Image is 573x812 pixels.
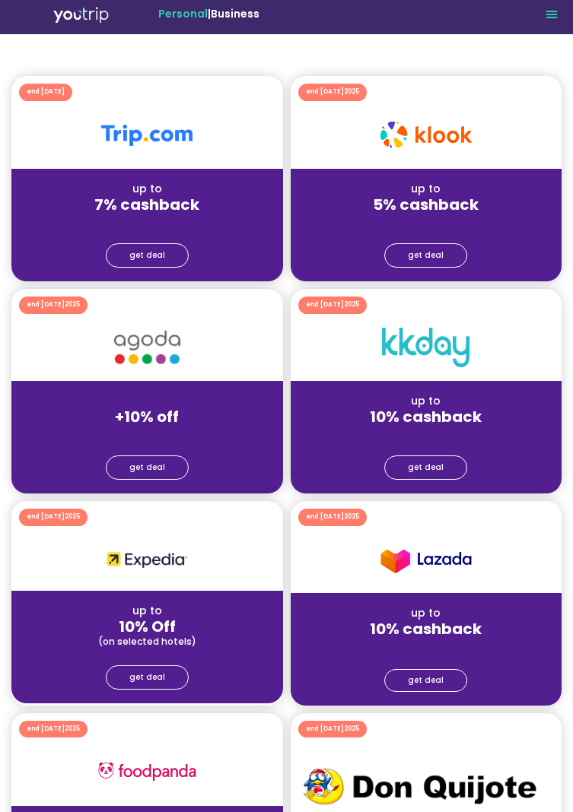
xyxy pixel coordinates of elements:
div: +10% off [11,409,283,424]
span: 2025 [344,87,359,96]
span: | [158,6,259,21]
a: get deal [106,665,189,690]
span: get deal [408,677,444,684]
div: placeholder [291,424,562,439]
a: get deal [384,669,467,692]
div: up to [291,605,562,621]
a: get deal [384,243,467,268]
div: placeholder [11,424,283,439]
div: end [DATE] [306,724,359,735]
span: 2025 [344,512,359,521]
span: 2025 [344,725,359,733]
a: get deal [384,455,467,480]
div: 7% cashback [11,197,283,212]
span: Personal [158,6,208,21]
a: Business [211,6,259,21]
div: end [DATE] [27,300,80,311]
div: Menu Toggle [543,5,561,23]
div: end [DATE] [306,300,359,311]
a: get deal [106,243,189,268]
a: get deal [106,455,189,480]
div: placehold [11,212,283,227]
div: 5% cashback [291,197,562,212]
span: up to [132,181,162,196]
span: up to [132,603,162,618]
div: placeholder [291,636,562,652]
div: up to [291,181,562,197]
span: get deal [129,252,165,259]
span: get deal [408,252,444,259]
span: get deal [408,464,444,471]
div: up to [11,393,283,409]
div: 10% Off [11,619,283,634]
span: 2025 [65,512,80,521]
div: end [DATE] [27,724,80,735]
div: 10% cashback [291,621,562,636]
div: up to [291,393,562,409]
div: 10% cashback [291,409,562,424]
div: placeholder [291,212,562,227]
span: get deal [129,674,165,681]
div: (on selected hotels) [11,634,283,649]
span: 2025 [65,725,80,733]
span: 2025 [65,300,80,309]
span: 2025 [344,300,359,309]
span: get deal [129,464,165,471]
div: end [DATE] [27,512,80,523]
div: end [DATE] [27,87,65,98]
div: end [DATE] [306,512,359,523]
div: end [DATE] [306,87,359,98]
